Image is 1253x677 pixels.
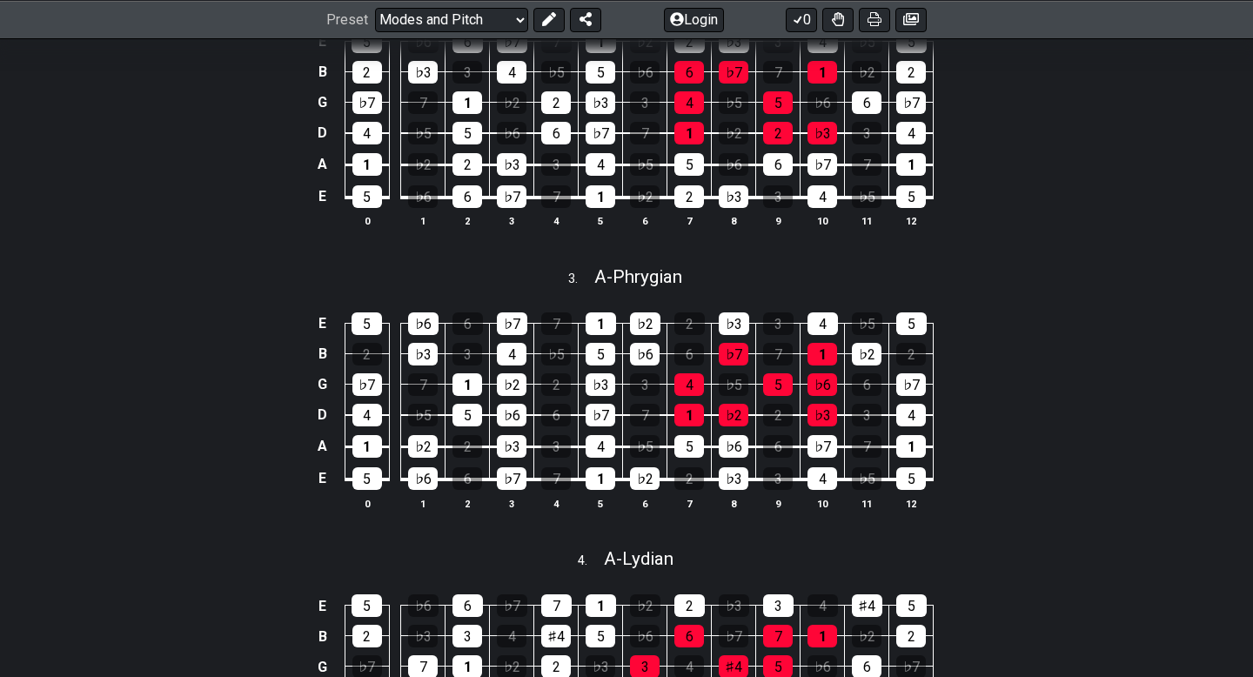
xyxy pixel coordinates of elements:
[674,153,704,176] div: 5
[452,185,482,208] div: 6
[712,494,756,513] th: 8
[807,185,837,208] div: 4
[586,30,616,53] div: 1
[352,594,382,617] div: 5
[408,404,438,426] div: ♭5
[630,404,660,426] div: 7
[594,266,682,287] span: A - Phrygian
[719,467,748,490] div: ♭3
[452,61,482,84] div: 3
[375,7,528,31] select: Preset
[630,30,660,53] div: ♭2
[408,312,439,335] div: ♭6
[352,625,382,647] div: 2
[312,399,333,431] td: D
[533,7,565,31] button: Edit Preset
[807,594,838,617] div: 4
[807,61,837,84] div: 1
[630,594,660,617] div: ♭2
[497,30,527,53] div: ♭7
[674,185,704,208] div: 2
[452,594,483,617] div: 6
[446,212,490,231] th: 2
[408,343,438,365] div: ♭3
[896,30,927,53] div: 5
[452,30,483,53] div: 6
[352,185,382,208] div: 5
[807,373,837,396] div: ♭6
[497,404,526,426] div: ♭6
[807,467,837,490] div: 4
[763,153,793,176] div: 6
[312,369,333,399] td: G
[490,494,534,513] th: 3
[541,312,572,335] div: 7
[586,61,615,84] div: 5
[408,91,438,114] div: 7
[497,373,526,396] div: ♭2
[674,122,704,144] div: 1
[896,594,927,617] div: 5
[630,185,660,208] div: ♭2
[352,153,382,176] div: 1
[452,404,482,426] div: 5
[352,404,382,426] div: 4
[630,312,660,335] div: ♭2
[852,91,881,114] div: 6
[674,61,704,84] div: 6
[452,312,483,335] div: 6
[852,373,881,396] div: 6
[845,212,889,231] th: 11
[408,30,439,53] div: ♭6
[674,625,704,647] div: 6
[541,185,571,208] div: 7
[586,91,615,114] div: ♭3
[719,373,748,396] div: ♭5
[541,467,571,490] div: 7
[719,343,748,365] div: ♭7
[586,373,615,396] div: ♭3
[586,404,615,426] div: ♭7
[630,467,660,490] div: ♭2
[604,548,673,569] span: A - Lydian
[630,61,660,84] div: ♭6
[541,122,571,144] div: 6
[490,212,534,231] th: 3
[579,212,623,231] th: 5
[807,312,838,335] div: 4
[719,61,748,84] div: ♭7
[497,435,526,458] div: ♭3
[345,212,389,231] th: 0
[352,435,382,458] div: 1
[630,373,660,396] div: 3
[896,373,926,396] div: ♭7
[312,431,333,463] td: A
[452,467,482,490] div: 6
[896,435,926,458] div: 1
[807,435,837,458] div: ♭7
[763,373,793,396] div: 5
[719,404,748,426] div: ♭2
[719,153,748,176] div: ♭6
[452,122,482,144] div: 5
[630,625,660,647] div: ♭6
[719,30,749,53] div: ♭3
[541,435,571,458] div: 3
[852,185,881,208] div: ♭5
[541,625,571,647] div: ♯4
[452,625,482,647] div: 3
[807,30,838,53] div: 4
[497,122,526,144] div: ♭6
[756,212,801,231] th: 9
[497,625,526,647] div: 4
[807,153,837,176] div: ♭7
[534,494,579,513] th: 4
[352,61,382,84] div: 2
[541,594,572,617] div: 7
[852,343,881,365] div: ♭2
[312,338,333,369] td: B
[763,343,793,365] div: 7
[719,435,748,458] div: ♭6
[534,212,579,231] th: 4
[623,212,667,231] th: 6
